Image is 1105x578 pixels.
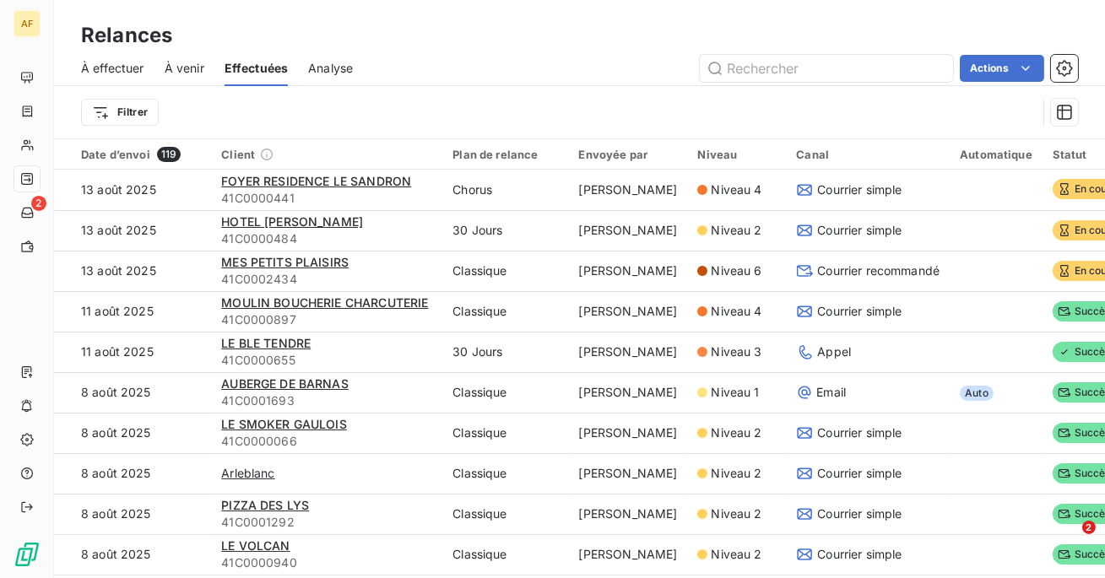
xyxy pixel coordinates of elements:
span: À effectuer [81,60,144,77]
td: 30 Jours [442,210,568,251]
h3: Relances [81,20,172,51]
span: Niveau 2 [711,546,761,563]
span: Analyse [308,60,353,77]
td: Classique [442,494,568,534]
div: Canal [796,148,940,161]
span: LE SMOKER GAULOIS [221,417,347,431]
td: [PERSON_NAME] [569,170,688,210]
button: Actions [960,55,1044,82]
span: 41C0000441 [221,190,432,207]
input: Rechercher [700,55,953,82]
a: 2 [14,199,40,226]
td: 8 août 2025 [54,453,211,494]
div: Envoyée par [579,148,678,161]
td: Classique [442,372,568,413]
span: Niveau 2 [711,465,761,482]
td: Classique [442,291,568,332]
td: Classique [442,453,568,494]
td: [PERSON_NAME] [569,534,688,575]
span: Courrier simple [817,181,902,198]
span: PIZZA DES LYS [221,498,309,512]
span: 41C0001693 [221,392,432,409]
span: MOULIN BOUCHERIE CHARCUTERIE [221,295,428,310]
span: Courrier simple [817,222,902,239]
td: [PERSON_NAME] [569,372,688,413]
span: Niveau 2 [711,222,761,239]
td: Classique [442,413,568,453]
span: LE VOLCAN [221,538,290,553]
button: Filtrer [81,99,159,126]
span: Niveau 2 [711,505,761,522]
span: 119 [157,147,181,162]
span: Appel [817,343,851,360]
span: Niveau 1 [711,384,759,401]
td: 13 août 2025 [54,251,211,291]
span: Courrier recommandé [817,262,940,279]
span: Courrier simple [817,505,902,522]
span: Client [221,148,255,161]
img: Logo LeanPay [14,541,41,568]
span: 41C0000897 [221,311,432,328]
td: Classique [442,534,568,575]
div: Date d’envoi [81,147,201,162]
td: [PERSON_NAME] [569,494,688,534]
td: Chorus [442,170,568,210]
span: 41C0001292 [221,514,432,531]
td: [PERSON_NAME] [569,413,688,453]
td: 8 août 2025 [54,413,211,453]
span: Auto [960,386,994,401]
span: Courrier simple [817,546,902,563]
td: [PERSON_NAME] [569,291,688,332]
span: Niveau 4 [711,181,761,198]
span: AUBERGE DE BARNAS [221,376,349,391]
iframe: Intercom live chat [1048,521,1088,561]
span: 41C0000066 [221,433,432,450]
span: Courrier simple [817,465,902,482]
td: 8 août 2025 [54,534,211,575]
span: Niveau 4 [711,303,761,320]
span: 41C0000484 [221,230,432,247]
td: Classique [442,251,568,291]
div: AF [14,10,41,37]
span: Effectuées [225,60,289,77]
span: HOTEL [PERSON_NAME] [221,214,363,229]
td: 11 août 2025 [54,332,211,372]
td: [PERSON_NAME] [569,453,688,494]
td: [PERSON_NAME] [569,251,688,291]
td: 13 août 2025 [54,210,211,251]
span: Courrier simple [817,303,902,320]
span: 41C0002434 [221,271,432,288]
div: Niveau [697,148,776,161]
td: 13 août 2025 [54,170,211,210]
td: [PERSON_NAME] [569,332,688,372]
span: 2 [31,196,46,211]
span: FOYER RESIDENCE LE SANDRON [221,174,411,188]
td: 8 août 2025 [54,372,211,413]
span: 2 [1082,521,1096,534]
span: Email [816,384,846,401]
span: Arleblanc [221,465,274,482]
td: 11 août 2025 [54,291,211,332]
td: [PERSON_NAME] [569,210,688,251]
span: MES PETITS PLAISIRS [221,255,349,269]
span: Niveau 6 [711,262,761,279]
span: LE BLE TENDRE [221,336,311,350]
span: 41C0000940 [221,554,432,571]
span: Niveau 2 [711,424,761,441]
td: 30 Jours [442,332,568,372]
span: 41C0000655 [221,352,432,369]
span: À venir [165,60,204,77]
span: Courrier simple [817,424,902,441]
td: 8 août 2025 [54,494,211,534]
div: Automatique [960,148,1032,161]
span: Niveau 3 [711,343,761,360]
div: Plan de relance [452,148,558,161]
